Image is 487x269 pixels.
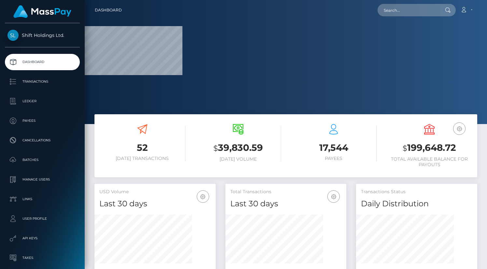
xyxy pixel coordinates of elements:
h5: USD Volume [99,189,211,195]
p: Ledger [7,96,77,106]
h6: Payees [291,156,377,161]
img: Shift Holdings Ltd. [7,30,19,41]
h4: Last 30 days [99,198,211,210]
input: Search... [378,4,439,16]
a: Payees [5,113,80,129]
a: Batches [5,152,80,168]
h5: Total Transactions [230,189,342,195]
img: MassPay Logo [13,5,71,18]
h3: 17,544 [291,141,377,154]
p: Payees [7,116,77,126]
a: Cancellations [5,132,80,149]
h6: [DATE] Transactions [99,156,185,161]
p: Dashboard [7,57,77,67]
small: $ [403,144,407,153]
p: Manage Users [7,175,77,184]
a: Transactions [5,73,80,90]
h4: Daily Distribution [361,198,472,210]
a: Dashboard [95,3,122,17]
a: API Keys [5,230,80,246]
p: API Keys [7,233,77,243]
p: Cancellations [7,135,77,145]
p: Taxes [7,253,77,263]
a: Dashboard [5,54,80,70]
h3: 52 [99,141,185,154]
a: Manage Users [5,171,80,188]
h5: Transactions Status [361,189,472,195]
small: $ [213,144,218,153]
h6: [DATE] Volume [195,156,281,162]
span: Shift Holdings Ltd. [5,32,80,38]
p: User Profile [7,214,77,224]
h3: 39,830.59 [195,141,281,155]
a: User Profile [5,211,80,227]
p: Links [7,194,77,204]
a: Taxes [5,250,80,266]
h6: Total Available Balance for Payouts [386,156,472,167]
a: Links [5,191,80,207]
p: Batches [7,155,77,165]
p: Transactions [7,77,77,87]
h4: Last 30 days [230,198,342,210]
a: Ledger [5,93,80,109]
h3: 199,648.72 [386,141,472,155]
